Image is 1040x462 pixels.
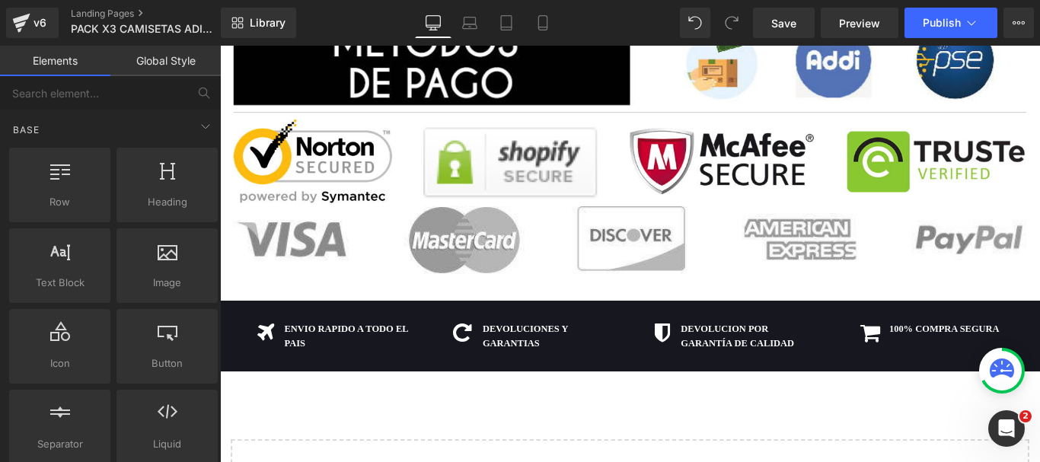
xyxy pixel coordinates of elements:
span: Button [121,355,213,371]
span: Text Block [14,275,106,291]
button: More [1003,8,1034,38]
a: Landing Pages [71,8,246,20]
span: Publish [923,17,961,29]
span: PACK X3 CAMISETAS ADIDAS MUJER [71,23,217,35]
span: Icon [14,355,106,371]
span: Separator [14,436,106,452]
iframe: Intercom live chat [988,410,1025,447]
span: Row [14,194,106,210]
span: Library [250,16,286,30]
span: DEVOLUCIONES Y GARANTIAS [295,312,391,340]
a: Desktop [415,8,451,38]
span: Preview [839,15,880,31]
button: Redo [716,8,747,38]
a: v6 [6,8,59,38]
a: Preview [821,8,898,38]
span: Heading [121,194,213,210]
span: 100% COMPRA SEGURA [751,312,876,323]
a: Mobile [525,8,561,38]
a: Laptop [451,8,488,38]
a: Tablet [488,8,525,38]
button: Publish [904,8,997,38]
div: v6 [30,13,49,33]
span: DEVOLUCION POR GARANTÍA DE CALIDAD [518,312,645,340]
a: Global Style [110,46,221,76]
strong: ENVIO RAPIDO A TODO EL PAIS [72,312,211,340]
span: Save [771,15,796,31]
span: 2 [1019,410,1032,422]
span: Base [11,123,41,137]
a: New Library [221,8,296,38]
button: Undo [680,8,710,38]
span: Image [121,275,213,291]
span: Liquid [121,436,213,452]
